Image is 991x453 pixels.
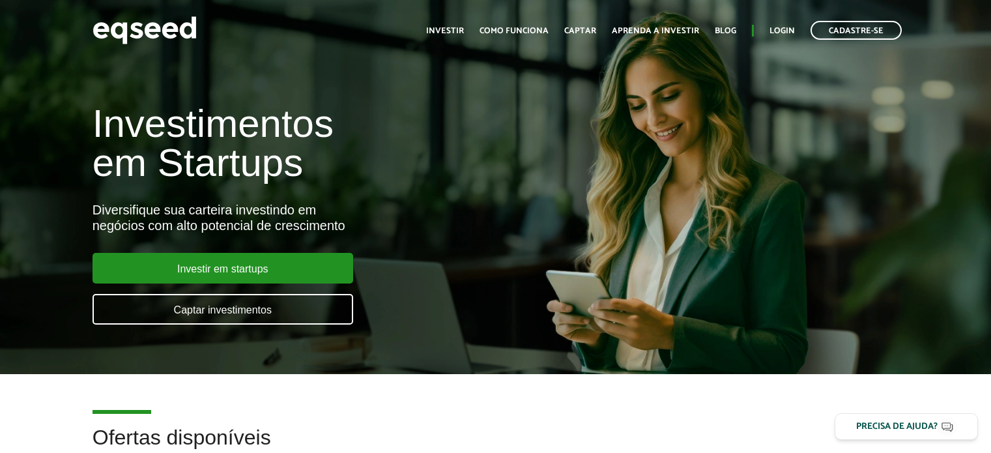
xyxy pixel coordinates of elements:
[612,27,699,35] a: Aprenda a investir
[715,27,736,35] a: Blog
[93,202,569,233] div: Diversifique sua carteira investindo em negócios com alto potencial de crescimento
[93,13,197,48] img: EqSeed
[564,27,596,35] a: Captar
[811,21,902,40] a: Cadastre-se
[93,294,353,325] a: Captar investimentos
[93,253,353,284] a: Investir em startups
[93,104,569,183] h1: Investimentos em Startups
[480,27,549,35] a: Como funciona
[426,27,464,35] a: Investir
[769,27,795,35] a: Login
